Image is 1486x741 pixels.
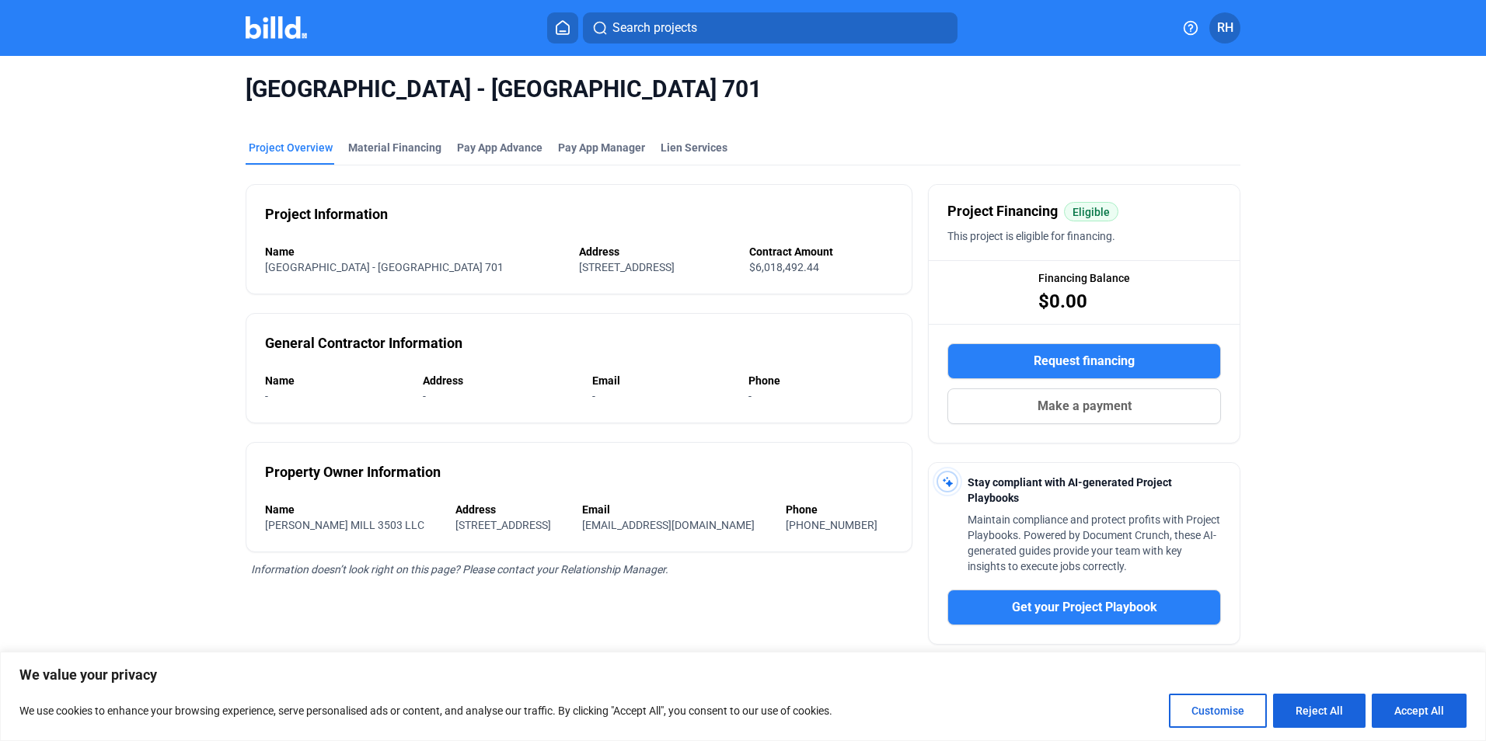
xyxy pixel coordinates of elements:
button: Get your Project Playbook [947,590,1221,625]
span: This project is eligible for financing. [947,230,1115,242]
span: Get your Project Playbook [1012,598,1157,617]
span: Search projects [612,19,697,37]
span: [STREET_ADDRESS] [579,261,675,273]
div: Phone [748,373,893,388]
p: We use cookies to enhance your browsing experience, serve personalised ads or content, and analys... [19,701,832,720]
div: Project Information [265,204,388,225]
img: Billd Company Logo [246,16,307,39]
span: Project Financing [947,200,1058,222]
div: Address [423,373,576,388]
span: Pay App Manager [558,140,645,155]
span: [GEOGRAPHIC_DATA] - [GEOGRAPHIC_DATA] 701 [265,261,504,273]
span: Information doesn’t look right on this page? Please contact your Relationship Manager. [251,563,668,576]
button: RH [1209,12,1240,43]
span: [EMAIL_ADDRESS][DOMAIN_NAME] [582,519,755,531]
div: Name [265,373,407,388]
button: Reject All [1273,694,1366,728]
div: Material Financing [348,140,441,155]
span: - [423,390,426,402]
div: Phone [786,502,893,517]
span: Stay compliant with AI-generated Project Playbooks [968,476,1172,504]
span: Maintain compliance and protect profits with Project Playbooks. Powered by Document Crunch, these... [968,513,1220,572]
span: - [265,390,268,402]
span: $0.00 [1038,289,1087,314]
span: $6,018,492.44 [749,261,819,273]
span: - [592,390,595,402]
span: [PHONE_NUMBER] [786,519,877,531]
button: Search projects [583,12,958,43]
div: Pay App Advance [457,140,542,155]
div: Property Owner Information [265,461,441,483]
button: Request financing [947,343,1221,379]
button: Make a payment [947,388,1221,424]
div: Project Overview [249,140,333,155]
div: Name [265,502,440,517]
div: Email [592,373,733,388]
button: Customise [1169,694,1267,728]
p: We value your privacy [19,666,1467,684]
div: Address [579,244,734,259]
div: Contract Amount [749,244,893,259]
mat-chip: Eligible [1064,202,1118,221]
div: Name [265,244,563,259]
span: [GEOGRAPHIC_DATA] - [GEOGRAPHIC_DATA] 701 [246,75,1240,104]
span: Request financing [1034,352,1135,370]
span: RH [1217,19,1233,37]
div: General Contractor Information [265,332,462,354]
span: [STREET_ADDRESS] [455,519,551,531]
span: - [748,390,752,402]
div: Address [455,502,567,517]
span: Make a payment [1038,397,1132,416]
span: [PERSON_NAME] MILL 3503 LLC [265,519,424,531]
span: Financing Balance [1038,270,1130,286]
button: Accept All [1372,694,1467,728]
div: Lien Services [661,140,727,155]
div: Email [582,502,770,517]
